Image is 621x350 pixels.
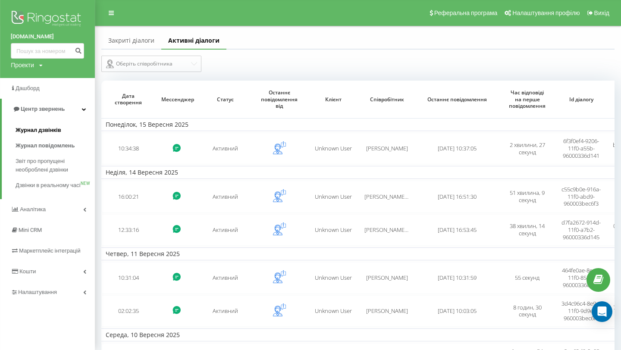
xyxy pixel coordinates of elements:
td: 8 годин, 30 секунд [500,295,554,327]
span: [DATE] 10:37:05 [438,144,477,152]
span: [PERSON_NAME] [366,307,408,315]
td: 2 хвилини, 27 секунд [500,133,554,164]
div: Проекти [11,61,34,69]
span: Unknown User [315,307,352,315]
span: Статус [205,96,246,103]
td: 02:02:35 [101,295,155,327]
span: [DATE] 16:53:45 [438,226,477,234]
td: 51 хвилина, 9 секунд [500,181,554,212]
span: 3d4c96c4-8e9a-11f0-9d9e-960003bec6f4 [561,300,601,322]
div: Оберіть співробітника [106,59,190,69]
div: Open Intercom Messenger [592,301,612,322]
a: Закриті діалоги [101,32,161,50]
span: Налаштування [18,289,57,295]
span: Журнал повідомлень [16,141,75,150]
span: [DATE] 16:51:30 [438,193,477,200]
span: Маркетплейс інтеграцій [19,247,81,254]
span: [DATE] 10:31:59 [438,274,477,281]
span: Звіт про пропущені необроблені дзвінки [16,157,91,174]
span: Журнал дзвінків [16,126,61,134]
td: 55 секунд [500,262,554,294]
span: Unknown User [315,144,352,152]
span: Клієнт [313,96,354,103]
td: 10:31:04 [101,262,155,294]
span: d7fa2672-914d-11f0-a7b2-96000336d145 [561,219,601,241]
span: Unknown User [315,274,352,281]
span: 464fe0ae-8ee1-11f0-8530-96000336d145 [562,266,600,289]
td: 12:33:16 [101,214,155,246]
a: [DOMAIN_NAME] [11,32,84,41]
td: Активний [198,181,252,212]
span: [PERSON_NAME] [PERSON_NAME] [364,193,449,200]
span: Дашборд [16,85,40,91]
a: Журнал повідомлень [16,138,95,153]
td: Активний [198,214,252,246]
td: Активний [198,295,252,327]
span: Останнє повідомлення [422,96,492,103]
span: Співробітник [367,96,408,103]
a: Центр звернень [2,99,95,119]
span: Unknown User [315,226,352,234]
img: Ringostat logo [11,9,84,30]
span: Налаштування профілю [512,9,580,16]
span: 6f3f0ef4-9206-11f0-a55b-96000336d141 [563,137,599,159]
td: 16:00:21 [101,181,155,212]
a: Звіт про пропущені необроблені дзвінки [16,153,95,178]
span: Час відповіді на перше повідомлення [507,89,548,109]
span: Вихід [594,9,609,16]
span: Unknown User [315,193,352,200]
span: [PERSON_NAME] [366,274,408,281]
span: Аналiтика [20,206,46,212]
span: c55c9b0e-916a-11f0-abd9-960003bec6f3 [561,185,601,208]
span: Дзвінки в реальному часі [16,181,80,190]
td: Активний [198,133,252,164]
span: Mini CRM [19,227,42,233]
td: Активний [198,262,252,294]
span: [PERSON_NAME] [366,144,408,152]
td: 38 хвилин, 14 секунд [500,214,554,246]
span: Дата створення [108,93,149,106]
span: Кошти [19,268,36,275]
span: Мессенджер [161,96,192,103]
td: 10:34:38 [101,133,155,164]
span: Центр звернень [21,106,65,112]
span: Id діалогу [561,96,602,103]
span: [DATE] 10:03:05 [438,307,477,315]
a: Журнал дзвінків [16,122,95,138]
span: Реферальна програма [434,9,498,16]
span: [PERSON_NAME] [PERSON_NAME] [364,226,449,234]
input: Пошук за номером [11,43,84,59]
span: Останнє повідомлення від [259,89,300,109]
a: Активні діалоги [161,32,226,50]
a: Дзвінки в реальному часіNEW [16,178,95,193]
